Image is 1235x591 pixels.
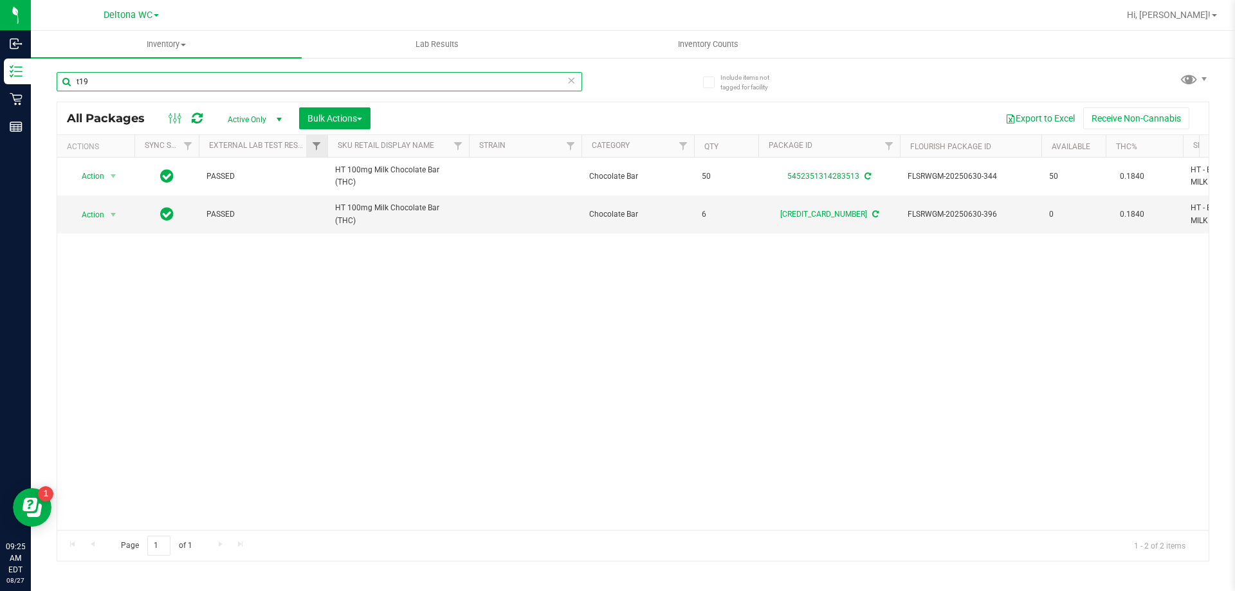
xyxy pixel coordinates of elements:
a: Package ID [769,141,812,150]
span: 1 - 2 of 2 items [1124,536,1196,555]
a: Filter [879,135,900,157]
a: Inventory Counts [572,31,843,58]
inline-svg: Inbound [10,37,23,50]
input: 1 [147,536,170,556]
span: PASSED [206,208,320,221]
a: Strain [479,141,506,150]
inline-svg: Retail [10,93,23,105]
a: Inventory [31,31,302,58]
span: select [105,167,122,185]
a: Qty [704,142,718,151]
span: FLSRWGM-20250630-396 [908,208,1034,221]
span: 50 [702,170,751,183]
a: Filter [673,135,694,157]
span: Hi, [PERSON_NAME]! [1127,10,1211,20]
iframe: Resource center unread badge [38,486,53,502]
a: Flourish Package ID [910,142,991,151]
span: Chocolate Bar [589,208,686,221]
div: Actions [67,142,129,151]
span: 0.1840 [1113,167,1151,186]
span: All Packages [67,111,158,125]
span: Sync from Compliance System [870,210,879,219]
span: PASSED [206,170,320,183]
span: 50 [1049,170,1098,183]
span: Page of 1 [110,536,203,556]
a: Sku Retail Display Name [338,141,434,150]
a: [CREDIT_CARD_NUMBER] [780,210,867,219]
span: select [105,206,122,224]
span: Action [70,167,105,185]
span: Bulk Actions [307,113,362,123]
span: Lab Results [398,39,476,50]
p: 08/27 [6,576,25,585]
span: Inventory [31,39,302,50]
a: Sync Status [145,141,194,150]
a: External Lab Test Result [209,141,310,150]
a: Filter [560,135,581,157]
button: Export to Excel [997,107,1083,129]
span: FLSRWGM-20250630-344 [908,170,1034,183]
input: Search Package ID, Item Name, SKU, Lot or Part Number... [57,72,582,91]
a: 5452351314283513 [787,172,859,181]
inline-svg: Reports [10,120,23,133]
a: Category [592,141,630,150]
span: Sync from Compliance System [863,172,871,181]
span: Deltona WC [104,10,152,21]
span: Clear [567,72,576,89]
span: HT 100mg Milk Chocolate Bar (THC) [335,202,461,226]
iframe: Resource center [13,488,51,527]
span: 0 [1049,208,1098,221]
span: HT 100mg Milk Chocolate Bar (THC) [335,164,461,188]
span: Chocolate Bar [589,170,686,183]
span: In Sync [160,167,174,185]
a: Filter [448,135,469,157]
span: In Sync [160,205,174,223]
span: Inventory Counts [661,39,756,50]
a: Available [1052,142,1090,151]
a: Filter [178,135,199,157]
span: Action [70,206,105,224]
a: Lab Results [302,31,572,58]
span: Include items not tagged for facility [720,73,785,92]
a: THC% [1116,142,1137,151]
a: SKU Name [1193,141,1232,150]
button: Bulk Actions [299,107,370,129]
p: 09:25 AM EDT [6,541,25,576]
span: 0.1840 [1113,205,1151,224]
span: 6 [702,208,751,221]
inline-svg: Inventory [10,65,23,78]
a: Filter [306,135,327,157]
button: Receive Non-Cannabis [1083,107,1189,129]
